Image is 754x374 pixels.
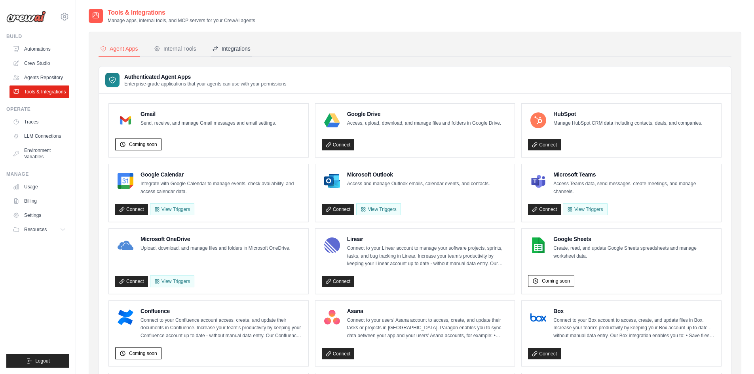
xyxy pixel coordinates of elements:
img: HubSpot Logo [530,112,546,128]
img: Microsoft Teams Logo [530,173,546,189]
a: Tools & Integrations [9,85,69,98]
p: Connect to your users’ Asana account to access, create, and update their tasks or projects in [GE... [347,317,509,340]
span: Logout [35,358,50,364]
h4: Google Calendar [141,171,302,178]
h4: Google Drive [347,110,501,118]
h4: Linear [347,235,509,243]
img: Confluence Logo [118,309,133,325]
p: Access Teams data, send messages, create meetings, and manage channels. [553,180,715,196]
p: Create, read, and update Google Sheets spreadsheets and manage worksheet data. [553,245,715,260]
h4: Asana [347,307,509,315]
p: Manage apps, internal tools, and MCP servers for your CrewAI agents [108,17,255,24]
span: Coming soon [542,278,570,284]
h3: Authenticated Agent Apps [124,73,287,81]
h4: Google Sheets [553,235,715,243]
img: Asana Logo [324,309,340,325]
a: Connect [322,276,355,287]
a: Agents Repository [9,71,69,84]
h4: Confluence [141,307,302,315]
p: Access, upload, download, and manage files and folders in Google Drive. [347,120,501,127]
div: Manage [6,171,69,177]
img: Google Drive Logo [324,112,340,128]
a: Connect [322,348,355,359]
a: Crew Studio [9,57,69,70]
span: Coming soon [129,141,157,148]
h4: Microsoft Teams [553,171,715,178]
div: Build [6,33,69,40]
h4: Box [553,307,715,315]
button: View Triggers [150,203,194,215]
a: Connect [528,139,561,150]
h2: Tools & Integrations [108,8,255,17]
a: Connect [115,204,148,215]
button: Resources [9,223,69,236]
p: Manage HubSpot CRM data including contacts, deals, and companies. [553,120,702,127]
span: Coming soon [129,350,157,357]
p: Integrate with Google Calendar to manage events, check availability, and access calendar data. [141,180,302,196]
img: Logo [6,11,46,23]
div: Operate [6,106,69,112]
p: Access and manage Outlook emails, calendar events, and contacts. [347,180,490,188]
div: Internal Tools [154,45,196,53]
: View Triggers [356,203,401,215]
h4: Microsoft Outlook [347,171,490,178]
img: Google Sheets Logo [530,237,546,253]
: View Triggers [563,203,607,215]
p: Send, receive, and manage Gmail messages and email settings. [141,120,276,127]
: View Triggers [150,275,194,287]
div: Integrations [212,45,251,53]
a: Traces [9,116,69,128]
button: Internal Tools [152,42,198,57]
button: Logout [6,354,69,368]
img: Microsoft Outlook Logo [324,173,340,189]
a: Connect [528,348,561,359]
h4: Microsoft OneDrive [141,235,291,243]
img: Box Logo [530,309,546,325]
a: Automations [9,43,69,55]
a: Settings [9,209,69,222]
img: Microsoft OneDrive Logo [118,237,133,253]
p: Enterprise-grade applications that your agents can use with your permissions [124,81,287,87]
a: Environment Variables [9,144,69,163]
p: Upload, download, and manage files and folders in Microsoft OneDrive. [141,245,291,252]
h4: Gmail [141,110,276,118]
a: Usage [9,180,69,193]
p: Connect to your Box account to access, create, and update files in Box. Increase your team’s prod... [553,317,715,340]
img: Google Calendar Logo [118,173,133,189]
h4: HubSpot [553,110,702,118]
a: Connect [322,139,355,150]
button: Agent Apps [99,42,140,57]
img: Linear Logo [324,237,340,253]
a: LLM Connections [9,130,69,142]
p: Connect to your Confluence account access, create, and update their documents in Confluence. Incr... [141,317,302,340]
a: Billing [9,195,69,207]
a: Connect [322,204,355,215]
div: Agent Apps [100,45,138,53]
img: Gmail Logo [118,112,133,128]
span: Resources [24,226,47,233]
button: Integrations [211,42,252,57]
p: Connect to your Linear account to manage your software projects, sprints, tasks, and bug tracking... [347,245,509,268]
a: Connect [115,276,148,287]
a: Connect [528,204,561,215]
